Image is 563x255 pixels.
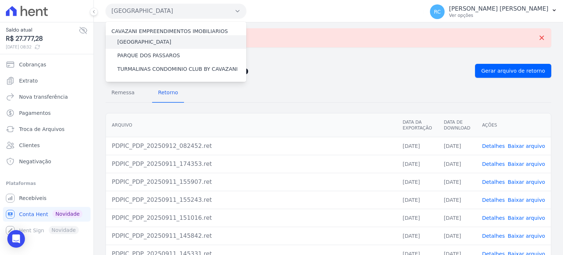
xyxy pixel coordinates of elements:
[111,28,228,34] label: CAVAZANI EMPREENDIMENTOS IMOBILIARIOS
[6,34,79,44] span: R$ 27.777,28
[397,113,438,137] th: Data da Exportação
[449,5,548,12] p: [PERSON_NAME] [PERSON_NAME]
[438,113,476,137] th: Data de Download
[508,233,545,239] a: Baixar arquivo
[438,137,476,155] td: [DATE]
[482,179,505,185] a: Detalhes
[397,191,438,209] td: [DATE]
[152,84,184,103] a: Retorno
[449,12,548,18] p: Ver opções
[482,215,505,221] a: Detalhes
[397,209,438,227] td: [DATE]
[112,160,391,168] div: PDPIC_PDP_20250911_174353.ret
[19,109,51,117] span: Pagamentos
[6,179,88,188] div: Plataformas
[481,67,545,74] span: Gerar arquivo de retorno
[154,85,183,100] span: Retorno
[3,154,91,169] a: Negativação
[508,161,545,167] a: Baixar arquivo
[19,211,48,218] span: Conta Hent
[117,52,180,59] label: PARQUE DOS PASSAROS
[112,196,391,204] div: PDPIC_PDP_20250911_155243.ret
[508,215,545,221] a: Baixar arquivo
[3,90,91,104] a: Nova transferência
[117,65,238,73] label: TURMALINAS CONDOMINIO CLUB BY CAVAZANI
[19,194,47,202] span: Recebíveis
[3,122,91,136] a: Troca de Arquivos
[6,44,79,50] span: [DATE] 08:32
[19,77,38,84] span: Extrato
[19,142,40,149] span: Clientes
[476,113,551,137] th: Ações
[397,137,438,155] td: [DATE]
[3,57,91,72] a: Cobranças
[397,173,438,191] td: [DATE]
[106,84,140,103] a: Remessa
[107,85,139,100] span: Remessa
[475,64,551,78] a: Gerar arquivo de retorno
[6,57,88,238] nav: Sidebar
[3,106,91,120] a: Pagamentos
[438,155,476,173] td: [DATE]
[112,142,391,150] div: PDPIC_PDP_20250912_082452.ret
[117,38,171,46] label: [GEOGRAPHIC_DATA]
[19,93,68,101] span: Nova transferência
[7,230,25,248] div: Open Intercom Messenger
[19,61,46,68] span: Cobranças
[3,73,91,88] a: Extrato
[106,4,246,18] button: [GEOGRAPHIC_DATA]
[106,113,397,137] th: Arquivo
[52,210,82,218] span: Novidade
[397,227,438,245] td: [DATE]
[397,155,438,173] td: [DATE]
[106,66,469,76] h2: Exportações de Retorno
[438,209,476,227] td: [DATE]
[434,9,441,14] span: RC
[112,178,391,186] div: PDPIC_PDP_20250911_155907.ret
[112,214,391,222] div: PDPIC_PDP_20250911_151016.ret
[438,191,476,209] td: [DATE]
[112,232,391,240] div: PDPIC_PDP_20250911_145842.ret
[106,53,551,61] nav: Breadcrumb
[424,1,563,22] button: RC [PERSON_NAME] [PERSON_NAME] Ver opções
[508,197,545,203] a: Baixar arquivo
[482,143,505,149] a: Detalhes
[508,143,545,149] a: Baixar arquivo
[482,233,505,239] a: Detalhes
[19,158,51,165] span: Negativação
[3,138,91,153] a: Clientes
[19,125,65,133] span: Troca de Arquivos
[3,191,91,205] a: Recebíveis
[508,179,545,185] a: Baixar arquivo
[6,26,79,34] span: Saldo atual
[438,227,476,245] td: [DATE]
[3,207,91,222] a: Conta Hent Novidade
[482,197,505,203] a: Detalhes
[438,173,476,191] td: [DATE]
[482,161,505,167] a: Detalhes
